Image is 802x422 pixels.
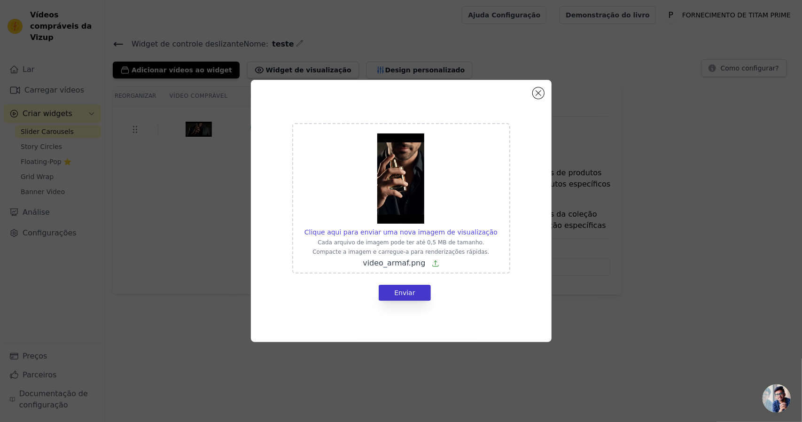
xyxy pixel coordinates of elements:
[377,133,424,224] img: pré-visualização
[533,87,544,99] button: Fechar modal
[318,239,484,246] font: Cada arquivo de imagem pode ter até 0,5 MB de tamanho.
[304,228,498,236] font: Clique aqui para enviar uma nova imagem de visualização
[312,249,489,255] font: Compacte a imagem e carregue-a para renderizações rápidas.
[363,258,425,267] font: video_armaf.png
[394,289,415,297] font: Enviar
[763,384,791,413] div: Bate-papo aberto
